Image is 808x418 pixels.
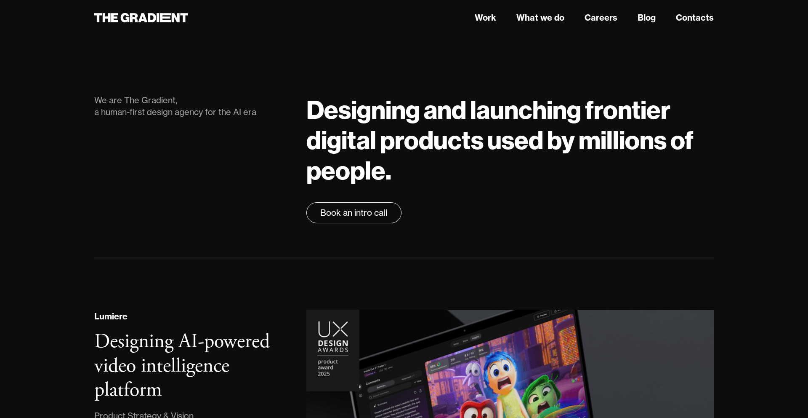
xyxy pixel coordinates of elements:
a: Contacts [676,11,714,24]
a: Careers [585,11,617,24]
a: What we do [516,11,564,24]
a: Blog [638,11,656,24]
div: Lumiere [94,310,128,323]
div: We are The Gradient, a human-first design agency for the AI era [94,94,290,118]
a: Work [475,11,496,24]
h1: Designing and launching frontier digital products used by millions of people. [306,94,714,185]
h3: Designing AI-powered video intelligence platform [94,329,270,403]
a: Book an intro call [306,202,401,223]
